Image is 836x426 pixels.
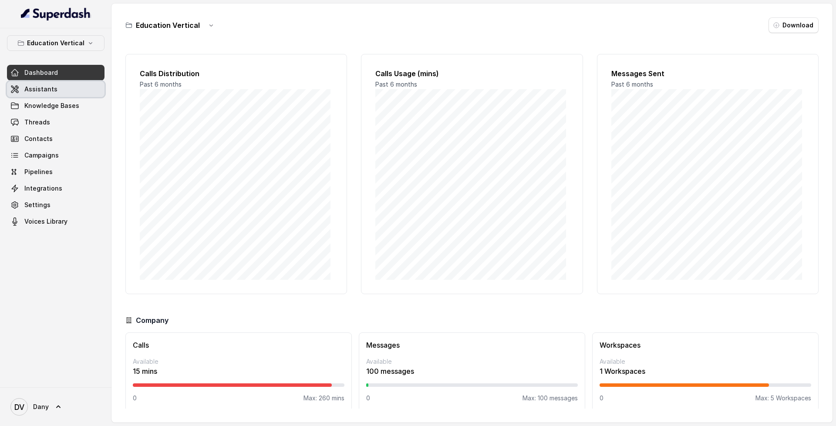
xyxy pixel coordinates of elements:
[7,148,104,163] a: Campaigns
[14,403,24,412] text: DV
[133,357,344,366] p: Available
[140,81,182,88] span: Past 6 months
[7,214,104,229] a: Voices Library
[24,118,50,127] span: Threads
[366,394,370,403] p: 0
[27,38,84,48] p: Education Vertical
[24,201,51,209] span: Settings
[24,85,57,94] span: Assistants
[140,68,333,79] h2: Calls Distribution
[133,340,344,350] h3: Calls
[24,134,53,143] span: Contacts
[24,68,58,77] span: Dashboard
[7,81,104,97] a: Assistants
[303,394,344,403] p: Max: 260 mins
[600,366,811,376] p: 1 Workspaces
[600,394,603,403] p: 0
[7,114,104,130] a: Threads
[7,181,104,196] a: Integrations
[136,315,169,325] h3: Company
[7,65,104,81] a: Dashboard
[366,340,578,350] h3: Messages
[611,68,804,79] h2: Messages Sent
[33,403,49,411] span: Dany
[133,366,344,376] p: 15 mins
[611,81,653,88] span: Past 6 months
[375,81,417,88] span: Past 6 months
[24,101,79,110] span: Knowledge Bases
[24,151,59,160] span: Campaigns
[7,35,104,51] button: Education Vertical
[24,184,62,193] span: Integrations
[769,17,819,33] button: Download
[600,357,811,366] p: Available
[7,395,104,419] a: Dany
[7,164,104,180] a: Pipelines
[24,217,67,226] span: Voices Library
[7,131,104,147] a: Contacts
[7,98,104,114] a: Knowledge Bases
[133,394,137,403] p: 0
[21,7,91,21] img: light.svg
[136,20,200,30] h3: Education Vertical
[755,394,811,403] p: Max: 5 Workspaces
[375,68,568,79] h2: Calls Usage (mins)
[522,394,578,403] p: Max: 100 messages
[7,197,104,213] a: Settings
[366,366,578,376] p: 100 messages
[24,168,53,176] span: Pipelines
[600,340,811,350] h3: Workspaces
[366,357,578,366] p: Available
